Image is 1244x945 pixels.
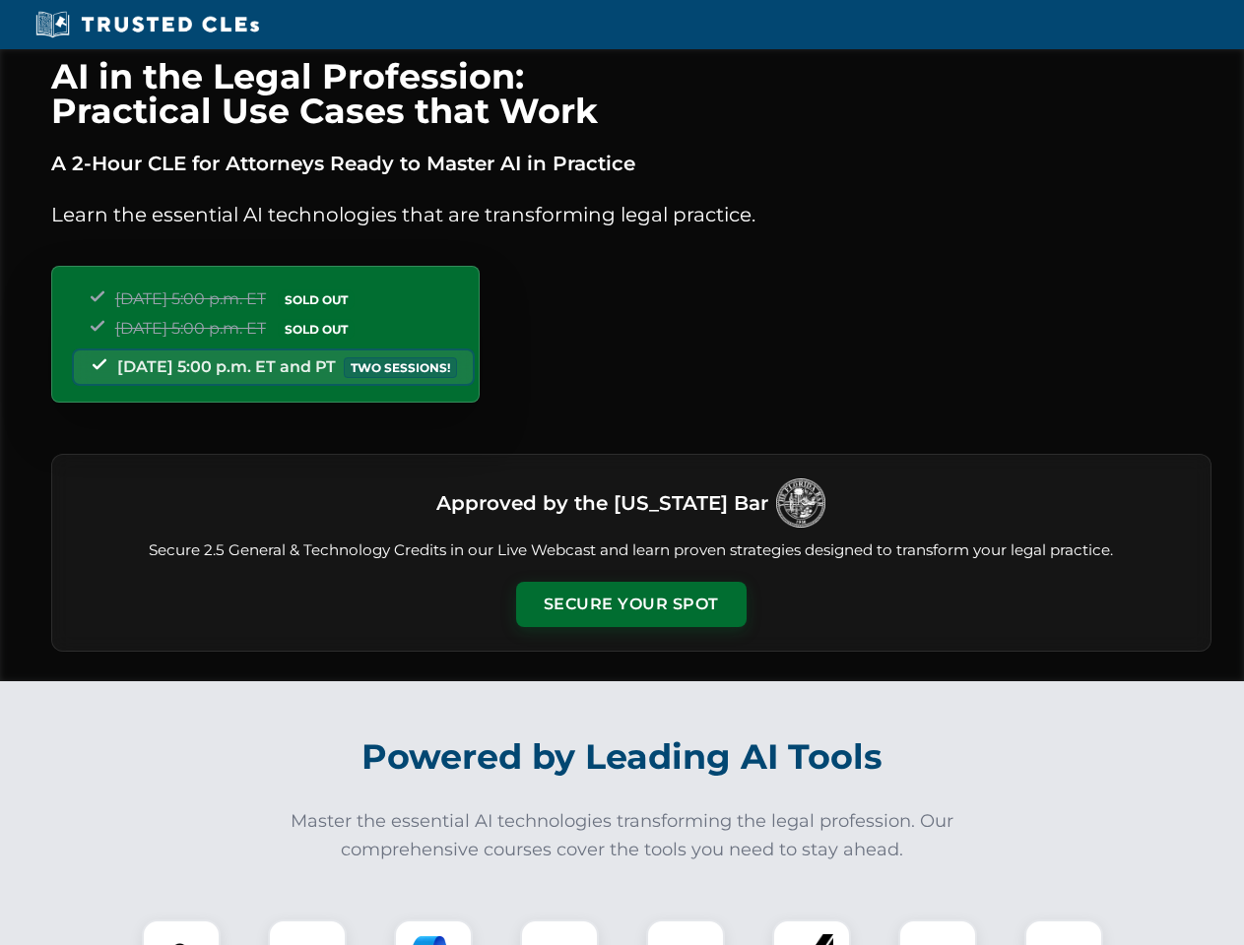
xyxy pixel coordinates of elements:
p: Secure 2.5 General & Technology Credits in our Live Webcast and learn proven strategies designed ... [76,539,1187,562]
p: Master the essential AI technologies transforming the legal profession. Our comprehensive courses... [278,807,967,864]
button: Secure Your Spot [516,582,747,627]
span: [DATE] 5:00 p.m. ET [115,319,266,338]
p: A 2-Hour CLE for Attorneys Ready to Master AI in Practice [51,148,1211,179]
img: Trusted CLEs [30,10,265,39]
h2: Powered by Leading AI Tools [77,723,1168,791]
span: [DATE] 5:00 p.m. ET [115,289,266,308]
h3: Approved by the [US_STATE] Bar [436,485,768,521]
img: Logo [776,478,825,528]
h1: AI in the Legal Profession: Practical Use Cases that Work [51,59,1211,128]
span: SOLD OUT [278,289,355,310]
span: SOLD OUT [278,319,355,340]
p: Learn the essential AI technologies that are transforming legal practice. [51,199,1211,230]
